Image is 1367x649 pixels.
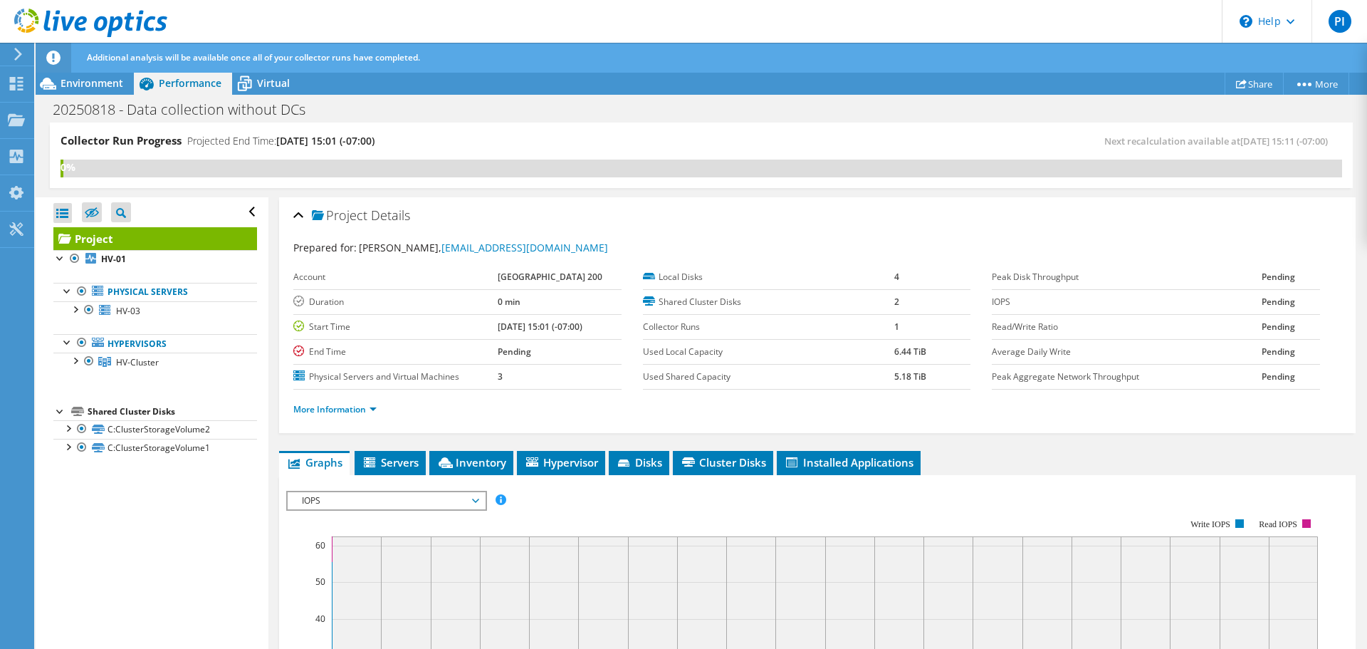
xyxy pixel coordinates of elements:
b: Pending [498,346,531,358]
span: Installed Applications [784,455,913,469]
span: IOPS [295,492,478,509]
label: End Time [293,345,498,359]
span: PI [1329,10,1351,33]
span: [DATE] 15:11 (-07:00) [1240,135,1328,147]
b: 2 [894,296,899,308]
b: 3 [498,370,503,383]
label: Duration [293,295,498,309]
label: Account [293,270,498,284]
span: Disks [616,455,662,469]
label: Peak Disk Throughput [992,270,1262,284]
a: HV-03 [53,301,257,320]
a: [EMAIL_ADDRESS][DOMAIN_NAME] [441,241,608,254]
span: Hypervisor [524,455,598,469]
a: Project [53,227,257,250]
label: Shared Cluster Disks [643,295,894,309]
b: Pending [1262,296,1295,308]
b: 5.18 TiB [894,370,926,383]
text: 40 [315,613,325,625]
a: C:ClusterStorageVolume1 [53,439,257,457]
span: HV-Cluster [116,356,159,368]
label: Average Daily Write [992,345,1262,359]
h1: 20250818 - Data collection without DCs [46,102,328,118]
a: HV-Cluster [53,353,257,371]
b: Pending [1262,271,1295,283]
label: Start Time [293,320,498,334]
span: Additional analysis will be available once all of your collector runs have completed. [87,51,420,63]
b: HV-01 [101,253,126,265]
span: Graphs [286,455,342,469]
label: Collector Runs [643,320,894,334]
text: Write IOPS [1190,519,1230,529]
label: Prepared for: [293,241,357,254]
b: 0 min [498,296,520,308]
span: Details [371,207,410,224]
b: Pending [1262,370,1295,383]
span: HV-03 [116,305,140,317]
span: Project [312,209,367,223]
a: More [1283,73,1349,95]
text: Read IOPS [1259,519,1298,529]
label: Peak Aggregate Network Throughput [992,370,1262,384]
span: Inventory [436,455,506,469]
b: 6.44 TiB [894,346,926,358]
a: Physical Servers [53,283,257,301]
label: Used Local Capacity [643,345,894,359]
a: Hypervisors [53,334,257,353]
a: Share [1225,73,1284,95]
b: Pending [1262,346,1295,358]
span: Environment [61,76,123,90]
label: Used Shared Capacity [643,370,894,384]
div: 0% [61,160,63,175]
label: Physical Servers and Virtual Machines [293,370,498,384]
span: Performance [159,76,221,90]
label: Local Disks [643,270,894,284]
h4: Projected End Time: [187,133,375,149]
b: 4 [894,271,899,283]
b: [GEOGRAPHIC_DATA] 200 [498,271,602,283]
span: Cluster Disks [680,455,766,469]
label: IOPS [992,295,1262,309]
span: Virtual [257,76,290,90]
div: Shared Cluster Disks [88,403,257,420]
b: Pending [1262,321,1295,333]
svg: \n [1240,15,1252,28]
span: [DATE] 15:01 (-07:00) [276,134,375,147]
text: 60 [315,539,325,551]
span: [PERSON_NAME], [359,241,608,254]
text: 50 [315,576,325,588]
a: More Information [293,403,377,415]
label: Read/Write Ratio [992,320,1262,334]
span: Servers [362,455,419,469]
span: Next recalculation available at [1104,135,1335,147]
a: C:ClusterStorageVolume2 [53,420,257,439]
b: [DATE] 15:01 (-07:00) [498,321,582,333]
a: HV-01 [53,250,257,269]
b: 1 [894,321,899,333]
